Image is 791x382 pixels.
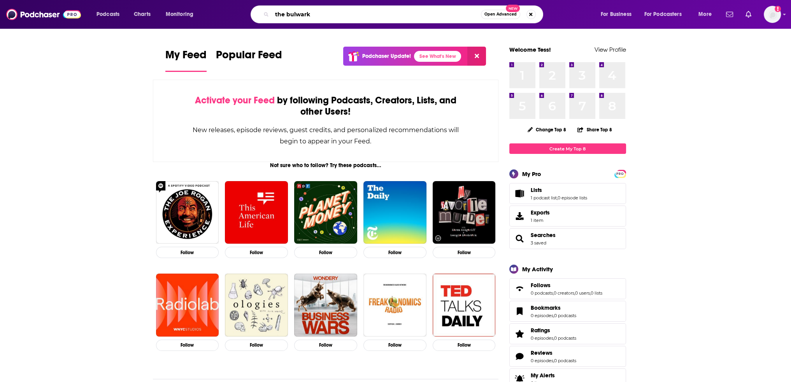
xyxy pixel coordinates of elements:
span: Popular Feed [216,48,282,66]
a: Show notifications dropdown [723,8,736,21]
button: Follow [433,340,496,351]
a: Ratings [512,328,528,339]
span: My Feed [165,48,207,66]
img: The Joe Rogan Experience [156,181,219,244]
a: My Feed [165,48,207,72]
a: Create My Top 8 [509,143,626,154]
a: 0 podcasts [531,290,553,296]
span: Podcasts [96,9,119,20]
span: Reviews [509,346,626,367]
a: 0 podcasts [554,358,576,363]
a: Show notifications dropdown [742,8,754,21]
span: , [574,290,575,296]
button: Follow [433,247,496,258]
a: Business Wars [294,274,357,337]
img: The Daily [363,181,426,244]
button: open menu [639,8,693,21]
div: by following Podcasts, Creators, Lists, and other Users! [192,95,460,117]
span: More [698,9,712,20]
span: Follows [531,282,551,289]
span: Bookmarks [509,301,626,322]
svg: Add a profile image [775,6,781,12]
input: Search podcasts, credits, & more... [272,8,481,21]
span: My Alerts [531,372,555,379]
span: For Podcasters [644,9,682,20]
a: Lists [512,188,528,199]
img: Freakonomics Radio [363,274,426,337]
button: open menu [160,8,203,21]
span: Follows [509,278,626,299]
img: Radiolab [156,274,219,337]
a: Exports [509,206,626,227]
span: , [553,313,554,318]
a: See What's New [414,51,461,62]
span: For Business [601,9,631,20]
a: Searches [531,232,556,239]
span: Open Advanced [484,12,517,16]
button: open menu [91,8,130,21]
a: Welcome Tess! [509,46,551,53]
img: My Favorite Murder with Karen Kilgariff and Georgia Hardstark [433,181,496,244]
img: Ologies with Alie Ward [225,274,288,337]
a: 0 episodes [531,313,553,318]
a: 0 creators [554,290,574,296]
a: Reviews [531,349,576,356]
a: 0 podcasts [554,313,576,318]
a: Follows [512,283,528,294]
button: Follow [156,247,219,258]
img: Planet Money [294,181,357,244]
span: PRO [616,171,625,177]
button: Follow [225,247,288,258]
span: Activate your Feed [195,94,275,106]
button: Follow [294,247,357,258]
div: My Pro [522,170,541,178]
a: Bookmarks [512,306,528,317]
a: 3 saved [531,240,546,246]
span: Ratings [509,323,626,344]
a: Reviews [512,351,528,362]
a: Popular Feed [216,48,282,72]
img: TED Talks Daily [433,274,496,337]
button: open menu [693,8,721,21]
span: Charts [134,9,151,20]
span: Ratings [531,327,550,334]
p: Podchaser Update! [362,53,411,59]
button: Change Top 8 [523,125,571,134]
a: Searches [512,233,528,244]
span: Exports [531,209,550,216]
a: View Profile [595,46,626,53]
a: Ratings [531,327,576,334]
a: 0 episodes [531,335,553,341]
div: My Activity [522,265,553,273]
span: Lists [531,187,542,194]
a: Charts [129,8,155,21]
div: Not sure who to follow? Try these podcasts... [153,162,499,169]
img: User Profile [764,6,781,23]
button: Follow [363,247,426,258]
div: Search podcasts, credits, & more... [258,5,551,23]
button: Open AdvancedNew [481,10,520,19]
button: Share Top 8 [577,122,612,137]
a: 0 episode lists [558,195,587,201]
a: Follows [531,282,602,289]
img: This American Life [225,181,288,244]
span: Lists [509,183,626,204]
span: 1 item [531,218,550,223]
span: Reviews [531,349,552,356]
span: , [553,335,554,341]
img: Podchaser - Follow, Share and Rate Podcasts [6,7,81,22]
a: 0 lists [591,290,602,296]
a: 0 users [575,290,590,296]
div: New releases, episode reviews, guest credits, and personalized recommendations will begin to appe... [192,124,460,147]
span: New [506,5,520,12]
